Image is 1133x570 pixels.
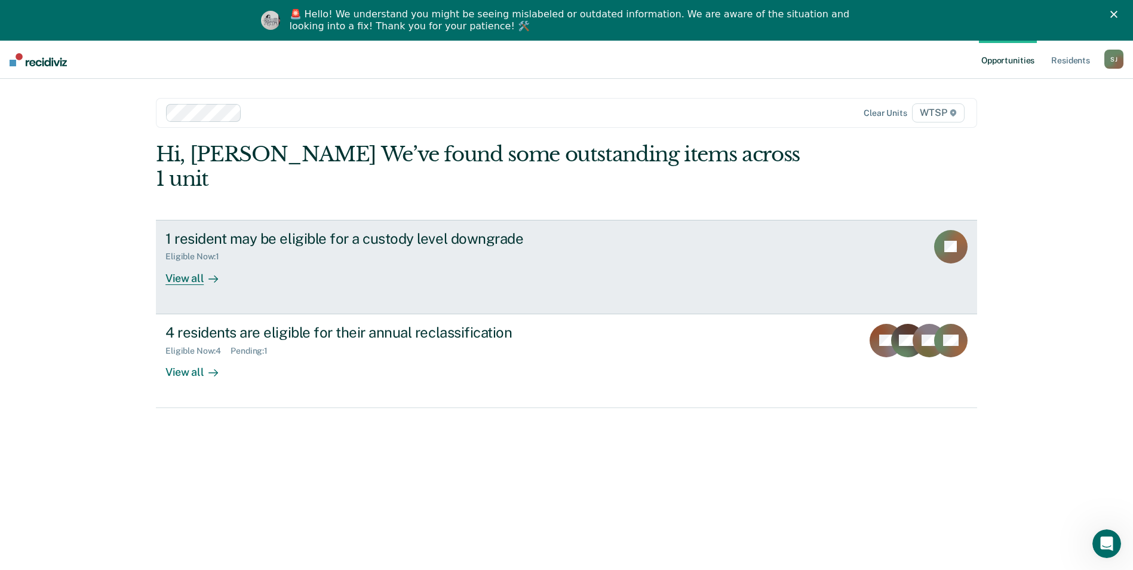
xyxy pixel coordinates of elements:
div: Eligible Now : 4 [165,346,231,356]
div: S J [1104,50,1123,69]
a: Opportunities [979,41,1037,79]
div: 4 residents are eligible for their annual reclassification [165,324,585,341]
div: Close [1110,11,1122,18]
a: Residents [1049,41,1092,79]
a: 4 residents are eligible for their annual reclassificationEligible Now:4Pending:1View all [156,314,977,408]
div: Pending : 1 [231,346,277,356]
button: SJ [1104,50,1123,69]
span: WTSP [912,103,965,122]
iframe: Intercom live chat [1092,529,1121,558]
div: Hi, [PERSON_NAME] We’ve found some outstanding items across 1 unit [156,142,813,191]
div: Clear units [864,108,907,118]
div: 1 resident may be eligible for a custody level downgrade [165,230,585,247]
div: Eligible Now : 1 [165,252,229,262]
div: 🚨 Hello! We understand you might be seeing mislabeled or outdated information. We are aware of th... [290,8,853,32]
img: Recidiviz [10,53,67,66]
a: 1 resident may be eligible for a custody level downgradeEligible Now:1View all [156,220,977,314]
div: View all [165,262,232,285]
div: View all [165,356,232,379]
img: Profile image for Kim [261,11,280,30]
